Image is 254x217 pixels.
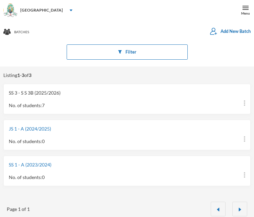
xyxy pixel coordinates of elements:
span: Batches [14,30,29,34]
b: 3 [22,72,24,78]
button: Filter [67,44,188,60]
b: 1 [17,72,20,78]
img: ... [244,136,245,142]
div: No. of students: 0 [9,174,45,181]
a: SS 3 - S S 3B (2025/2026) [9,90,61,96]
b: 3 [29,72,31,78]
a: JS 1 - A (2024/2025) [9,126,51,132]
span: Listing - of [3,72,251,79]
div: No. of students: 7 [9,102,45,109]
img: ... [244,172,245,178]
img: ... [244,100,245,106]
a: SS 1 - A (2023/2024) [9,162,51,167]
div: No. of students: 0 [9,138,45,145]
div: Page 1 of 1 [7,205,30,213]
div: No permission. [130,24,251,39]
div: [GEOGRAPHIC_DATA] [20,7,63,13]
img: logo [4,4,17,17]
div: Menu [241,11,250,16]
